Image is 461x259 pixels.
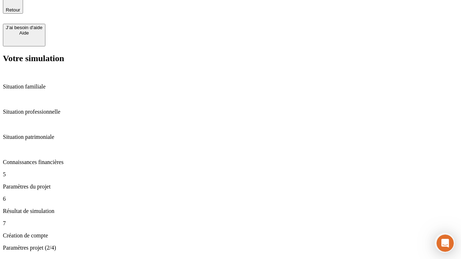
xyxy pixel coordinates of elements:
[3,109,458,115] p: Situation professionnelle
[3,220,458,227] p: 7
[3,208,458,214] p: Résultat de simulation
[3,245,458,251] p: Paramètres projet (2/4)
[3,83,458,90] p: Situation familiale
[3,24,45,46] button: J’ai besoin d'aideAide
[6,25,42,30] div: J’ai besoin d'aide
[6,7,20,13] span: Retour
[3,134,458,140] p: Situation patrimoniale
[3,54,458,63] h2: Votre simulation
[437,235,454,252] iframe: Intercom live chat
[3,196,458,202] p: 6
[3,232,458,239] p: Création de compte
[435,233,455,253] iframe: Intercom live chat discovery launcher
[6,30,42,36] div: Aide
[3,171,458,178] p: 5
[3,159,458,165] p: Connaissances financières
[3,183,458,190] p: Paramètres du projet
